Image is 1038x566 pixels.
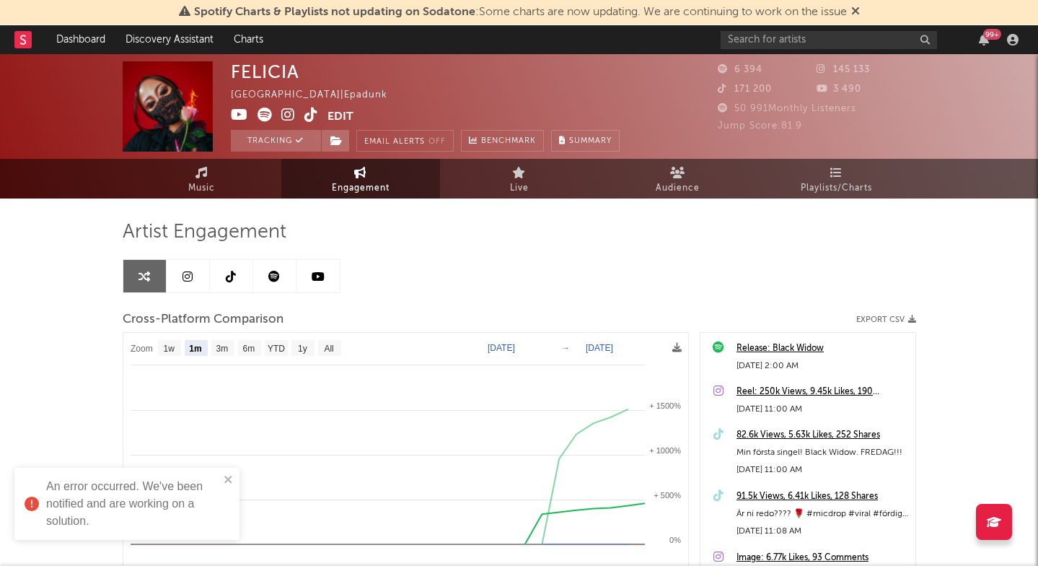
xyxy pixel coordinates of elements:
button: Tracking [231,130,321,152]
span: 145 133 [817,65,870,74]
text: YTD [267,344,284,354]
a: Discovery Assistant [115,25,224,54]
span: Dismiss [851,6,860,18]
span: 3 490 [817,84,861,94]
text: + 1000% [649,446,681,455]
text: 1w [163,344,175,354]
a: Benchmark [461,130,544,152]
a: 82.6k Views, 5.63k Likes, 252 Shares [736,427,908,444]
button: close [224,474,234,487]
a: Dashboard [46,25,115,54]
a: Charts [224,25,273,54]
text: 1y [298,344,307,354]
text: [DATE] [488,343,515,353]
div: Är ni redo???? 🌹 #micdrop #viral #fördig #foryou #musik [736,505,908,523]
button: Edit [327,108,353,126]
span: Benchmark [481,133,536,150]
span: : Some charts are now updating. We are continuing to work on the issue [194,6,847,18]
text: All [324,344,333,354]
div: [DATE] 11:08 AM [736,523,908,540]
span: Jump Score: 81.9 [718,121,802,131]
text: 0% [669,536,681,544]
span: Spotify Charts & Playlists not updating on Sodatone [194,6,475,18]
span: Playlists/Charts [801,180,872,197]
text: 1m [189,344,201,354]
button: Summary [551,130,620,152]
em: Off [428,138,446,146]
div: [GEOGRAPHIC_DATA] | Epadunk [231,87,404,104]
text: + 1500% [649,401,681,410]
span: Cross-Platform Comparison [123,311,283,328]
text: Zoom [131,344,153,354]
div: An error occurred. We've been notified and are working on a solution. [46,478,219,530]
a: Live [440,159,599,199]
button: 99+ [979,34,989,45]
div: FELICIA [231,61,299,82]
a: Audience [599,159,757,199]
div: [DATE] 11:00 AM [736,401,908,418]
span: 6 394 [718,65,762,74]
span: Engagement [332,180,390,197]
a: Music [123,159,281,199]
a: Engagement [281,159,440,199]
text: 3m [216,344,228,354]
input: Search for artists [721,31,937,49]
div: [DATE] 2:00 AM [736,357,908,375]
span: 171 200 [718,84,772,94]
text: + 500% [654,491,681,500]
button: Export CSV [856,315,916,324]
text: [DATE] [586,343,613,353]
span: Artist Engagement [123,224,286,241]
a: Playlists/Charts [757,159,916,199]
a: Release: Black Widow [736,340,908,357]
a: Reel: 250k Views, 9.45k Likes, 190 Comments [736,383,908,401]
span: Music [188,180,215,197]
text: → [561,343,570,353]
span: 50 991 Monthly Listeners [718,104,856,113]
div: [DATE] 11:00 AM [736,461,908,479]
span: Summary [569,137,612,145]
span: Live [510,180,529,197]
button: Email AlertsOff [356,130,454,152]
div: Min första singel! Black Widow. FREDAG!!! [736,444,908,461]
a: 91.5k Views, 6.41k Likes, 128 Shares [736,488,908,505]
text: 6m [242,344,255,354]
div: 99 + [983,29,1001,40]
span: Audience [656,180,700,197]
